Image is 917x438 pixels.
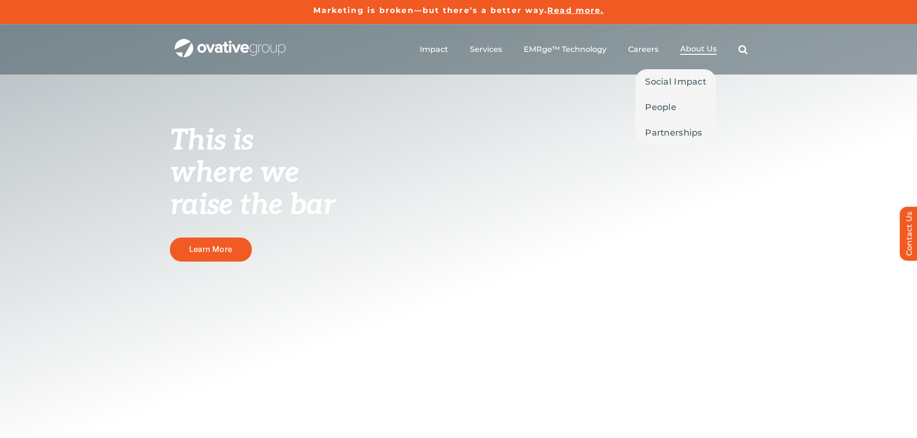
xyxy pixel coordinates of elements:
[170,238,252,261] a: Learn More
[524,45,607,54] a: EMRge™ Technology
[175,38,285,47] a: OG_Full_horizontal_WHT
[170,156,335,223] span: where we raise the bar
[645,100,676,114] span: People
[645,126,702,139] span: Partnerships
[420,45,448,54] a: Impact
[313,6,548,15] a: Marketing is broken—but there’s a better way.
[680,44,717,54] span: About Us
[635,69,716,94] a: Social Impact
[420,34,748,65] nav: Menu
[547,6,604,15] a: Read more.
[680,44,717,55] a: About Us
[470,45,502,54] a: Services
[170,124,254,158] span: This is
[635,120,716,145] a: Partnerships
[635,95,716,120] a: People
[189,245,232,254] span: Learn More
[645,75,706,88] span: Social Impact
[738,45,748,54] a: Search
[628,45,659,54] a: Careers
